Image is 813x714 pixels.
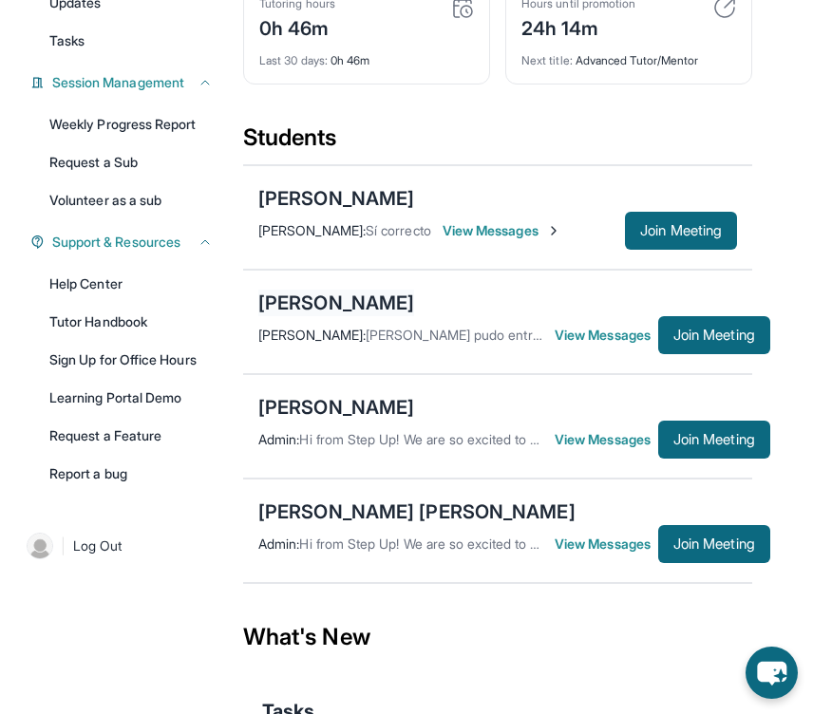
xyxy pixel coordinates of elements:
[555,535,658,554] span: View Messages
[258,394,414,421] div: [PERSON_NAME]
[443,221,561,240] span: View Messages
[658,525,770,563] button: Join Meeting
[258,535,299,552] span: Admin :
[38,305,224,339] a: Tutor Handbook
[258,185,414,212] div: [PERSON_NAME]
[673,329,755,341] span: Join Meeting
[73,536,123,555] span: Log Out
[258,498,576,525] div: [PERSON_NAME] [PERSON_NAME]
[38,24,224,58] a: Tasks
[38,267,224,301] a: Help Center
[38,457,224,491] a: Report a bug
[258,290,414,316] div: [PERSON_NAME]
[38,107,224,141] a: Weekly Progress Report
[366,327,637,343] span: [PERSON_NAME] pudo entrar usando el link?
[61,535,66,557] span: |
[38,183,224,217] a: Volunteer as a sub
[555,430,658,449] span: View Messages
[366,222,431,238] span: Sí correcto
[19,525,224,567] a: |Log Out
[49,31,85,50] span: Tasks
[45,233,213,252] button: Support & Resources
[259,53,328,67] span: Last 30 days :
[38,145,224,179] a: Request a Sub
[45,73,213,92] button: Session Management
[673,434,755,445] span: Join Meeting
[258,222,366,238] span: [PERSON_NAME] :
[521,42,736,68] div: Advanced Tutor/Mentor
[38,343,224,377] a: Sign Up for Office Hours
[243,122,752,164] div: Students
[258,327,366,343] span: [PERSON_NAME] :
[243,595,752,679] div: What's New
[521,53,573,67] span: Next title :
[38,381,224,415] a: Learning Portal Demo
[555,326,658,345] span: View Messages
[640,225,722,236] span: Join Meeting
[658,316,770,354] button: Join Meeting
[38,419,224,453] a: Request a Feature
[52,233,180,252] span: Support & Resources
[521,11,635,42] div: 24h 14m
[259,42,474,68] div: 0h 46m
[27,533,53,559] img: user-img
[625,212,737,250] button: Join Meeting
[258,431,299,447] span: Admin :
[746,647,798,699] button: chat-button
[546,223,561,238] img: Chevron-Right
[52,73,184,92] span: Session Management
[259,11,335,42] div: 0h 46m
[673,538,755,550] span: Join Meeting
[658,421,770,459] button: Join Meeting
